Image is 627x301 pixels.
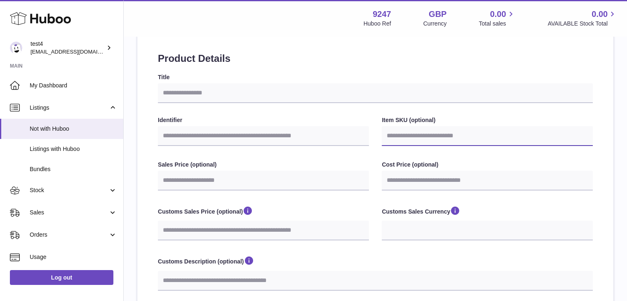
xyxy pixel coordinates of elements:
label: Identifier [158,116,369,124]
div: test4 [31,40,105,56]
span: Listings [30,104,108,112]
span: Usage [30,253,117,261]
label: Title [158,73,593,81]
span: Total sales [479,20,515,28]
a: Log out [10,270,113,285]
span: 0.00 [490,9,506,20]
span: Stock [30,186,108,194]
label: Customs Sales Price (optional) [158,205,369,219]
a: 0.00 Total sales [479,9,515,28]
label: Sales Price (optional) [158,161,369,169]
span: Not with Huboo [30,125,117,133]
h2: Product Details [158,52,593,65]
span: My Dashboard [30,82,117,89]
label: Customs Sales Currency [382,205,593,219]
label: Customs Description (optional) [158,255,593,268]
span: Sales [30,209,108,216]
span: 0.00 [592,9,608,20]
div: Huboo Ref [364,20,391,28]
a: 0.00 AVAILABLE Stock Total [547,9,617,28]
span: [EMAIL_ADDRESS][DOMAIN_NAME] [31,48,121,55]
span: Orders [30,231,108,239]
strong: GBP [429,9,446,20]
span: AVAILABLE Stock Total [547,20,617,28]
label: Cost Price (optional) [382,161,593,169]
label: Item SKU (optional) [382,116,593,124]
strong: 9247 [373,9,391,20]
div: Currency [423,20,447,28]
span: Bundles [30,165,117,173]
span: Listings with Huboo [30,145,117,153]
img: internalAdmin-9247@internal.huboo.com [10,42,22,54]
